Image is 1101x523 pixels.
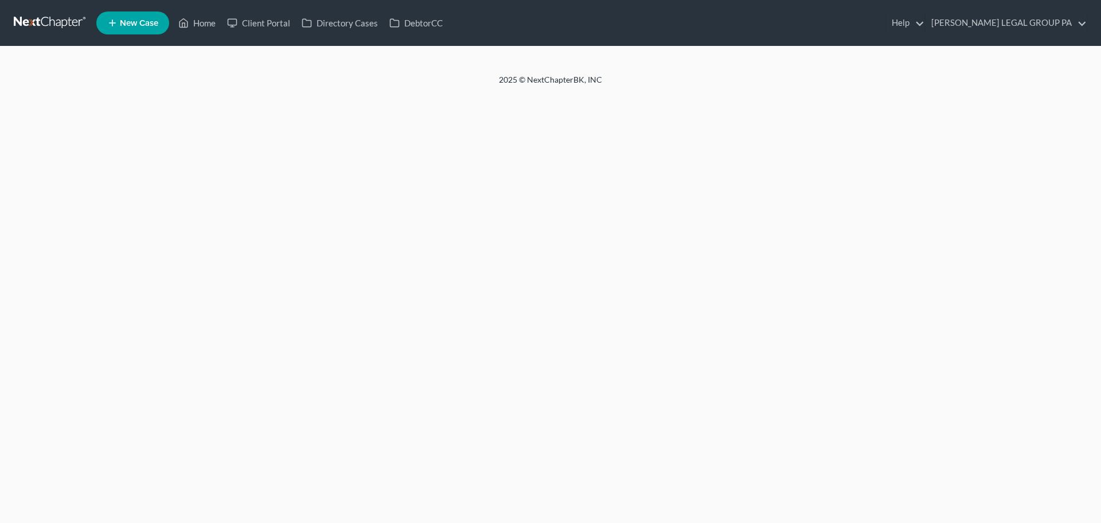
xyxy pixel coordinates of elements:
a: [PERSON_NAME] LEGAL GROUP PA [926,13,1087,33]
div: 2025 © NextChapterBK, INC [224,74,877,95]
a: Directory Cases [296,13,384,33]
a: Home [173,13,221,33]
new-legal-case-button: New Case [96,11,169,34]
a: Client Portal [221,13,296,33]
a: Help [886,13,924,33]
a: DebtorCC [384,13,448,33]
